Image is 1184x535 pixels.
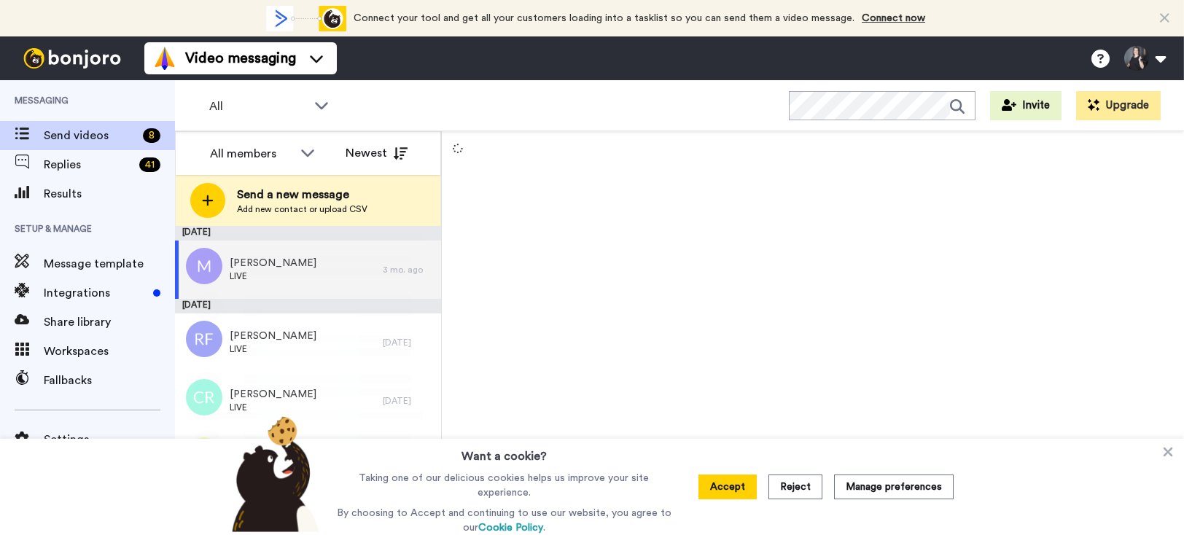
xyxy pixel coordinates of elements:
span: All [209,98,307,115]
span: Add new contact or upload CSV [237,203,367,215]
span: Video messaging [185,48,296,69]
span: Send videos [44,127,137,144]
span: Settings [44,431,175,448]
span: Send a new message [237,186,367,203]
span: Replies [44,156,133,173]
div: [DATE] [383,395,434,407]
div: animation [266,6,346,31]
span: Message template [44,255,175,273]
img: el.png [186,437,222,474]
div: [DATE] [175,226,441,241]
button: Newest [335,138,418,168]
div: [DATE] [383,337,434,348]
span: Connect your tool and get all your customers loading into a tasklist so you can send them a video... [354,13,854,23]
span: [PERSON_NAME] [230,329,316,343]
div: All members [210,145,293,163]
span: Results [44,185,175,203]
button: Reject [768,475,822,499]
a: Cookie Policy [478,523,543,533]
div: 8 [143,128,160,143]
button: Accept [698,475,757,499]
img: bear-with-cookie.png [219,415,327,532]
p: Taking one of our delicious cookies helps us improve your site experience. [333,471,675,500]
span: LIVE [230,270,316,282]
div: [DATE] [175,299,441,313]
img: bj-logo-header-white.svg [17,48,127,69]
button: Upgrade [1076,91,1161,120]
div: 41 [139,157,160,172]
span: Workspaces [44,343,175,360]
span: LIVE [230,343,316,355]
img: vm-color.svg [153,47,176,70]
div: 3 mo. ago [383,264,434,276]
h3: Want a cookie? [461,439,547,465]
span: LIVE [230,402,316,413]
span: [PERSON_NAME] [230,256,316,270]
img: cr.png [186,379,222,415]
img: rf.png [186,321,222,357]
span: [PERSON_NAME] [230,387,316,402]
span: Integrations [44,284,147,302]
a: Connect now [862,13,925,23]
img: m.png [186,248,222,284]
button: Invite [990,91,1062,120]
span: Fallbacks [44,372,175,389]
p: By choosing to Accept and continuing to use our website, you agree to our . [333,506,675,535]
button: Manage preferences [834,475,954,499]
span: Share library [44,313,175,331]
